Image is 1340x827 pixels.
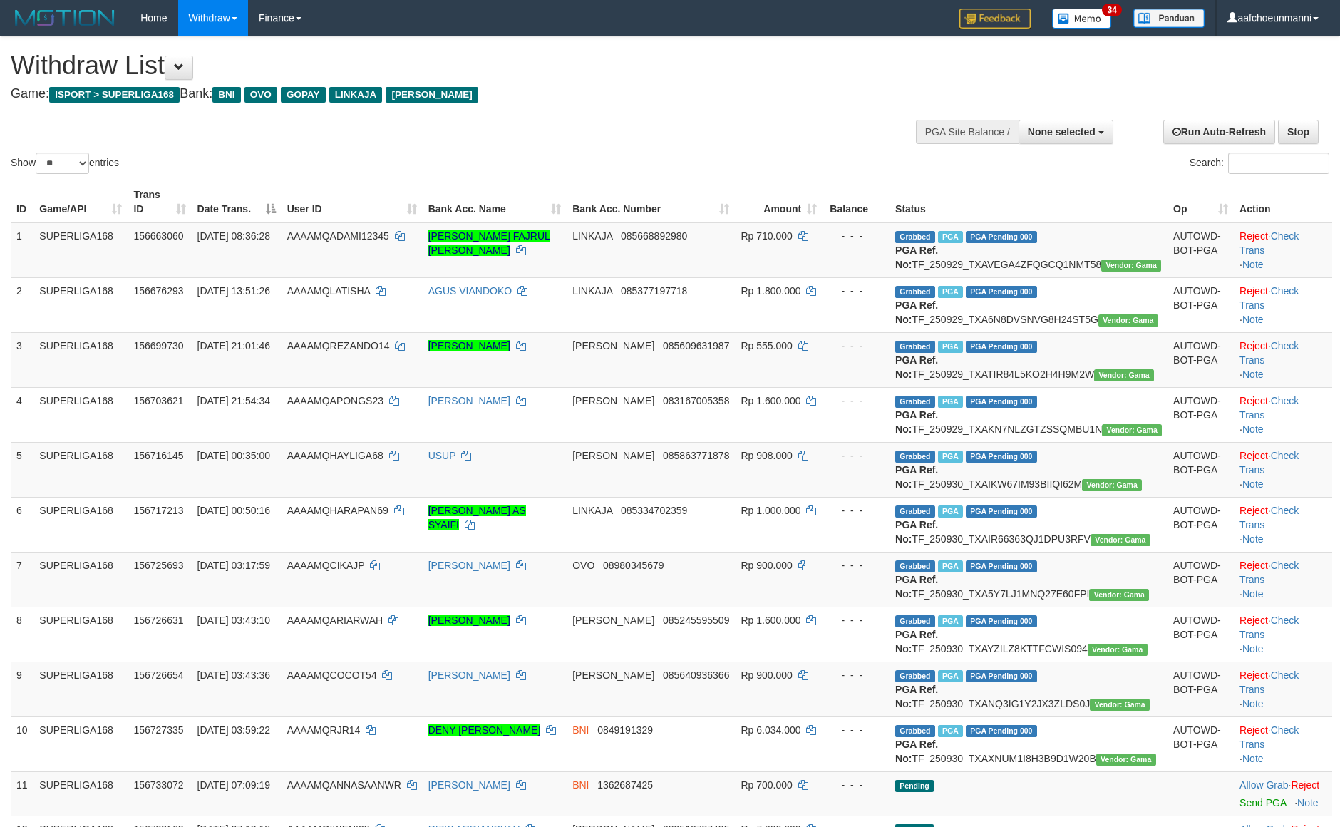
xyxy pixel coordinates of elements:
[938,725,963,737] span: Marked by aafnonsreyleab
[1234,607,1332,662] td: · ·
[1239,505,1299,530] a: Check Trans
[1168,182,1234,222] th: Op: activate to sort column ascending
[1088,644,1148,656] span: Vendor URL: https://trx31.1velocity.biz
[741,779,792,791] span: Rp 700.000
[966,341,1037,353] span: PGA Pending
[1133,9,1205,28] img: panduan.png
[1234,387,1332,442] td: · ·
[1242,588,1264,600] a: Note
[741,724,800,736] span: Rp 6.034.000
[428,230,550,256] a: [PERSON_NAME] FAJRUL [PERSON_NAME]
[741,340,792,351] span: Rp 555.000
[966,725,1037,737] span: PGA Pending
[828,613,884,627] div: - - -
[287,779,401,791] span: AAAAMQANNASAANWR
[1234,771,1332,816] td: ·
[1234,442,1332,497] td: · ·
[895,409,938,435] b: PGA Ref. No:
[11,277,33,332] td: 2
[1239,395,1299,421] a: Check Trans
[11,771,33,816] td: 11
[890,716,1168,771] td: TF_250930_TXAXNUM1I8H3B9D1W20B
[33,222,128,278] td: SUPERLIGA168
[11,497,33,552] td: 6
[966,231,1037,243] span: PGA Pending
[36,153,89,174] select: Showentries
[572,724,589,736] span: BNI
[1102,4,1121,16] span: 34
[1234,277,1332,332] td: · ·
[1239,724,1299,750] a: Check Trans
[1239,230,1299,256] a: Check Trans
[197,615,270,626] span: [DATE] 03:43:10
[192,182,282,222] th: Date Trans.: activate to sort column descending
[133,505,183,516] span: 156717213
[895,464,938,490] b: PGA Ref. No:
[329,87,383,103] span: LINKAJA
[966,670,1037,682] span: PGA Pending
[1234,662,1332,716] td: · ·
[828,394,884,408] div: - - -
[287,450,383,461] span: AAAAMQHAYLIGA68
[895,629,938,654] b: PGA Ref. No:
[1239,450,1299,476] a: Check Trans
[895,299,938,325] b: PGA Ref. No:
[828,558,884,572] div: - - -
[1163,120,1275,144] a: Run Auto-Refresh
[895,286,935,298] span: Grabbed
[966,286,1037,298] span: PGA Pending
[828,503,884,518] div: - - -
[938,451,963,463] span: Marked by aafchhiseyha
[1168,387,1234,442] td: AUTOWD-BOT-PGA
[11,716,33,771] td: 10
[1242,643,1264,654] a: Note
[1098,314,1158,327] span: Vendor URL: https://trx31.1velocity.biz
[1091,534,1150,546] span: Vendor URL: https://trx31.1velocity.biz
[197,724,270,736] span: [DATE] 03:59:22
[197,779,270,791] span: [DATE] 07:09:19
[890,607,1168,662] td: TF_250930_TXAYZILZ8KTTFCWIS094
[244,87,277,103] span: OVO
[11,51,879,80] h1: Withdraw List
[33,552,128,607] td: SUPERLIGA168
[735,182,823,222] th: Amount: activate to sort column ascending
[938,396,963,408] span: Marked by aafchhiseyha
[621,505,687,516] span: Copy 085334702359 to clipboard
[197,285,270,297] span: [DATE] 13:51:26
[1291,779,1319,791] a: Reject
[597,779,653,791] span: Copy 1362687425 to clipboard
[741,230,792,242] span: Rp 710.000
[428,340,510,351] a: [PERSON_NAME]
[428,615,510,626] a: [PERSON_NAME]
[287,615,383,626] span: AAAAMQARIARWAH
[1052,9,1112,29] img: Button%20Memo.svg
[1242,533,1264,545] a: Note
[1082,479,1142,491] span: Vendor URL: https://trx31.1velocity.biz
[828,778,884,792] div: - - -
[1239,615,1268,626] a: Reject
[133,285,183,297] span: 156676293
[49,87,180,103] span: ISPORT > SUPERLIGA168
[828,229,884,243] div: - - -
[890,497,1168,552] td: TF_250930_TXAIR66363QJ1DPU3RFV
[938,341,963,353] span: Marked by aafchhiseyha
[428,395,510,406] a: [PERSON_NAME]
[11,442,33,497] td: 5
[1242,314,1264,325] a: Note
[1278,120,1319,144] a: Stop
[1234,182,1332,222] th: Action
[938,231,963,243] span: Marked by aafchhiseyha
[11,662,33,716] td: 9
[423,182,567,222] th: Bank Acc. Name: activate to sort column ascending
[1239,669,1299,695] a: Check Trans
[966,451,1037,463] span: PGA Pending
[1239,340,1299,366] a: Check Trans
[428,779,510,791] a: [PERSON_NAME]
[895,574,938,600] b: PGA Ref. No:
[1190,153,1329,174] label: Search:
[621,285,687,297] span: Copy 085377197718 to clipboard
[1242,753,1264,764] a: Note
[1239,797,1286,808] a: Send PGA
[1239,779,1291,791] span: ·
[966,505,1037,518] span: PGA Pending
